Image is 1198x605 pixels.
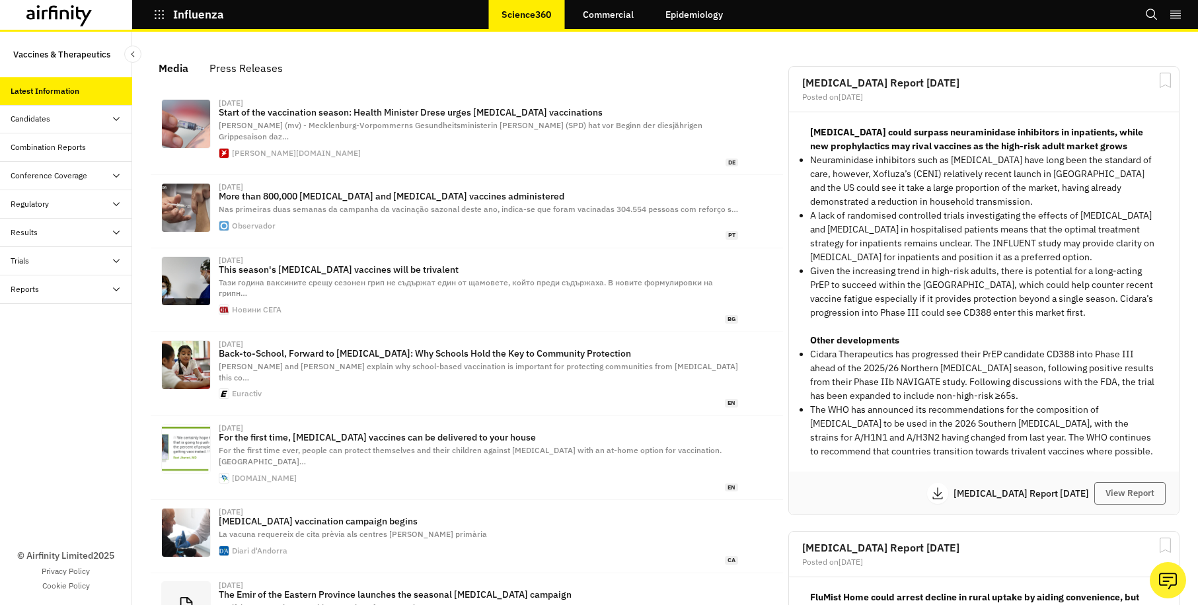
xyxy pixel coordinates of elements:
div: Posted on [DATE] [802,93,1166,101]
svg: Bookmark Report [1157,72,1174,89]
a: [DATE]This season's [MEDICAL_DATA] vaccines will be trivalentТази година ваксините срещу сезонен ... [151,248,783,332]
a: [DATE][MEDICAL_DATA] vaccination campaign beginsLa vacuna requereix de cita prèvia als centres [P... [151,500,783,573]
div: [DATE] [219,256,243,264]
div: Diari d'Andorra [232,547,287,555]
p: [MEDICAL_DATA] Report [DATE] [954,489,1094,498]
h2: [MEDICAL_DATA] Report [DATE] [802,77,1166,88]
img: 20210130_193611.jpg [162,257,210,305]
a: [DATE]For the first time, [MEDICAL_DATA] vaccines can be delivered to your houseFor the first tim... [151,416,783,500]
img: idc0925flumist_graphic_01_web.jpg [162,425,210,473]
img: 68e3e5678cc76.jpeg [162,509,210,557]
img: apple-touch-icon.png [219,221,229,231]
p: A lack of randomised controlled trials investigating the effects of [MEDICAL_DATA] and [MEDICAL_D... [810,209,1158,264]
span: For the first time ever, people can protect themselves and their children against [MEDICAL_DATA] ... [219,445,722,466]
p: Vaccines & Therapeutics [13,42,110,67]
div: Press Releases [209,58,283,78]
div: [DATE] [219,508,243,516]
div: Euractiv [232,390,262,398]
p: Cidara Therapeutics has progressed their PrEP candidate CD388 into Phase III ahead of the 2025/26... [810,347,1158,403]
p: Start of the vaccination season: Health Minister Drese urges [MEDICAL_DATA] vaccinations [219,107,738,118]
p: More than 800,000 [MEDICAL_DATA] and [MEDICAL_DATA] vaccines administered [219,191,738,201]
span: [PERSON_NAME] (mv) - Mecklenburg-Vorpommerns Gesundheitsministerin [PERSON_NAME] (SPD) hat vor Be... [219,120,702,141]
p: Influenza [173,9,224,20]
p: © Airfinity Limited 2025 [17,549,114,563]
button: Ask our analysts [1150,562,1186,598]
div: Combination Reports [11,141,86,153]
div: Новини СЕГА [232,306,281,314]
a: Cookie Policy [42,580,90,592]
div: Observador [232,222,276,230]
span: pt [726,231,738,240]
div: [DATE] [219,424,243,432]
div: [DATE] [219,183,243,191]
span: ca [725,556,738,565]
div: Results [11,227,38,238]
span: bg [725,315,738,324]
div: [PERSON_NAME][DOMAIN_NAME] [232,149,361,157]
img: Astra-1.png [162,341,210,389]
p: Back-to-School, Forward to [MEDICAL_DATA]: Why Schools Hold the Key to Community Protection [219,348,738,359]
div: Reports [11,283,39,295]
div: Trials [11,255,29,267]
img: favicon-U7MYFH7J.svg [219,149,229,158]
a: [DATE]Start of the vaccination season: Health Minister Drese urges [MEDICAL_DATA] vaccinations[PE... [151,91,783,175]
img: https%3A%2F%2Fbordalo.observador.pt%2Fv2%2Frs%3Afill%3A770%3A403%2Fc%3A2000%3A1124%3Anowe%3A0%3A1... [162,184,210,232]
img: logo-sega-x512_0.png [219,305,229,314]
a: [DATE]Back-to-School, Forward to [MEDICAL_DATA]: Why Schools Hold the Key to Community Protection... [151,332,783,416]
svg: Bookmark Report [1157,537,1174,553]
p: The Emir of the Eastern Province launches the seasonal [MEDICAL_DATA] campaign [219,589,738,600]
p: The WHO has announced its recommendations for the composition of [MEDICAL_DATA] to be used in the... [810,403,1158,458]
span: Тази година ваксините срещу сезонен грип не съдържат един от щамовете, който преди съдържаха. В н... [219,277,713,299]
button: Influenza [153,3,224,26]
img: 08--wp5pcn4luiv10axs2048jpeg---93f726a4bde384ba.jpg [162,100,210,148]
button: Close Sidebar [124,46,141,63]
img: healioandroid.png [219,474,229,483]
div: [DATE] [219,581,243,589]
img: Amended-Avatar-Logo-_-RGB-black-and-white_small-1-200x200.png [219,389,229,398]
button: Search [1145,3,1158,26]
p: Science360 [502,9,551,20]
a: [DATE]More than 800,000 [MEDICAL_DATA] and [MEDICAL_DATA] vaccines administeredNas primeiras duas... [151,175,783,248]
p: [MEDICAL_DATA] vaccination campaign begins [219,516,738,526]
p: This season's [MEDICAL_DATA] vaccines will be trivalent [219,264,738,275]
span: [PERSON_NAME] and [PERSON_NAME] explain why school-based vaccination is important for protecting ... [219,361,738,382]
span: de [726,159,738,167]
p: For the first time, [MEDICAL_DATA] vaccines can be delivered to your house [219,432,738,443]
a: Privacy Policy [42,565,90,577]
h2: [MEDICAL_DATA] Report [DATE] [802,542,1166,553]
img: favicon.ico [219,546,229,555]
div: Candidates [11,113,50,125]
span: Nas primeiras duas semanas da campanha da vacinação sazonal deste ano, indica-se que foram vacina... [219,204,738,214]
p: Neuraminidase inhibitors such as [MEDICAL_DATA] have long been the standard of care, however, Xof... [810,153,1158,209]
div: Conference Coverage [11,170,87,182]
div: [DATE] [219,99,243,107]
span: en [725,399,738,408]
button: View Report [1094,482,1166,505]
div: Regulatory [11,198,49,210]
div: Posted on [DATE] [802,558,1166,566]
div: Media [159,58,188,78]
span: La vacuna requereix de cita prèvia als centres [PERSON_NAME] primària [219,529,487,539]
p: Given the increasing trend in high-risk adults, there is potential for a long-acting PrEP to succ... [810,264,1158,320]
span: en [725,483,738,492]
div: [DOMAIN_NAME] [232,474,297,482]
strong: Other developments [810,334,899,346]
div: Latest Information [11,85,79,97]
div: [DATE] [219,340,243,348]
strong: [MEDICAL_DATA] could surpass neuraminidase inhibitors in inpatients, while new prophylactics may ... [810,126,1143,152]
